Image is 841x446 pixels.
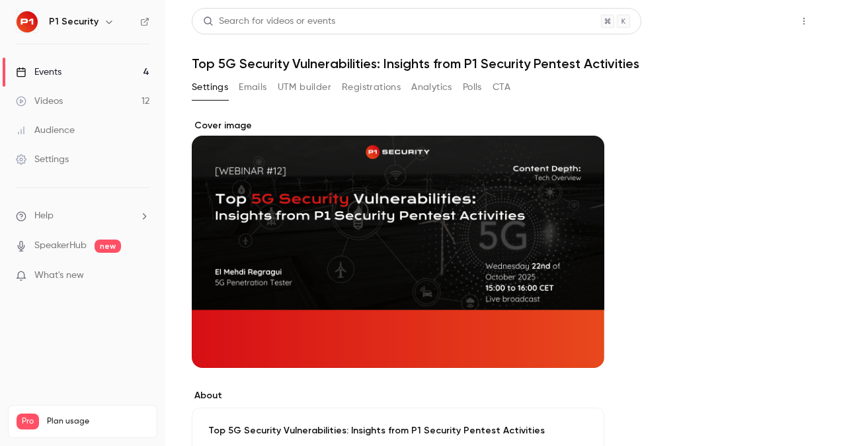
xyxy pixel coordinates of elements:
span: Help [34,209,54,223]
span: What's new [34,269,84,283]
button: Settings [192,77,228,98]
img: P1 Security [17,11,38,32]
span: Pro [17,414,39,429]
a: SpeakerHub [34,239,87,253]
div: Settings [16,153,69,166]
button: CTA [493,77,510,98]
div: Videos [16,95,63,108]
li: help-dropdown-opener [16,209,149,223]
span: Plan usage [47,416,149,427]
section: Cover image [192,119,604,368]
h6: P1 Security [49,15,99,28]
button: Share [731,8,783,34]
label: About [192,389,604,402]
label: Cover image [192,119,604,132]
div: Search for videos or events [203,15,335,28]
button: Analytics [411,77,452,98]
span: new [95,240,121,253]
p: Top 5G Security Vulnerabilities: Insights from P1 Security Pentest Activities [208,424,588,437]
div: Audience [16,124,75,137]
button: Polls [463,77,482,98]
button: UTM builder [278,77,331,98]
h1: Top 5G Security Vulnerabilities: Insights from P1 Security Pentest Activities [192,56,815,71]
button: Emails [239,77,266,98]
div: Events [16,66,61,79]
button: Registrations [342,77,401,98]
